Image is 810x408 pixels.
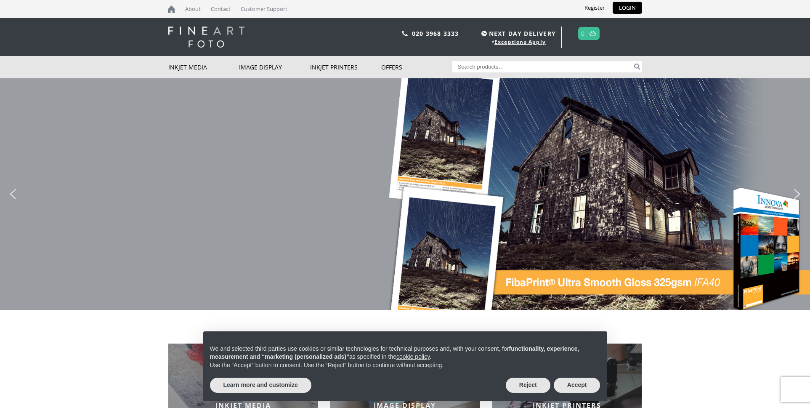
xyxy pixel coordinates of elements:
[396,353,430,360] a: cookie policy
[210,345,600,361] p: We and selected third parties use cookies or similar technologies for technical purposes and, wit...
[479,29,556,38] span: NEXT DAY DELIVERY
[185,198,318,232] b: Try the original fibre based Bartya-type inkjet paper in an ultra heavy version from Innova Art! ...
[581,27,585,40] a: 0
[168,56,239,78] a: Inkjet Media
[452,61,632,72] input: Search products…
[239,56,310,78] a: Image Display
[197,325,614,408] div: Notice
[590,31,596,36] img: basket.svg
[481,31,487,36] img: time.svg
[632,61,642,72] button: Search
[210,361,600,370] p: Use the “Accept” button to consent. Use the “Reject” button to continue without accepting.
[506,378,550,393] button: Reject
[173,141,349,256] div: Deal of the DayInnova FibaPrint Ultra Smooth Gloss 325gsm Photo Art Paper Try the original fibre ...
[790,187,804,201] img: next arrow
[554,378,600,393] button: Accept
[381,56,452,78] a: Offers
[401,314,409,323] div: Choose slide to display.
[402,31,408,36] img: phone.svg
[185,145,328,162] a: Deal of the Day
[210,378,311,393] button: Learn more and customize
[613,2,642,14] a: LOGIN
[494,38,546,45] a: Exceptions Apply
[196,239,232,248] div: ORDER NOW
[210,345,579,360] strong: functionality, experience, measurement and “marketing (personalized ads)”
[310,56,381,78] a: Inkjet Printers
[168,27,244,48] img: logo-white.svg
[185,166,312,186] b: Innova FibaPrint Ultra Smooth Gloss 325gsm Photo Art Paper
[6,187,20,201] img: previous arrow
[412,29,459,37] a: 020 3968 3333
[578,2,611,14] a: Register
[187,237,240,250] a: ORDER NOW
